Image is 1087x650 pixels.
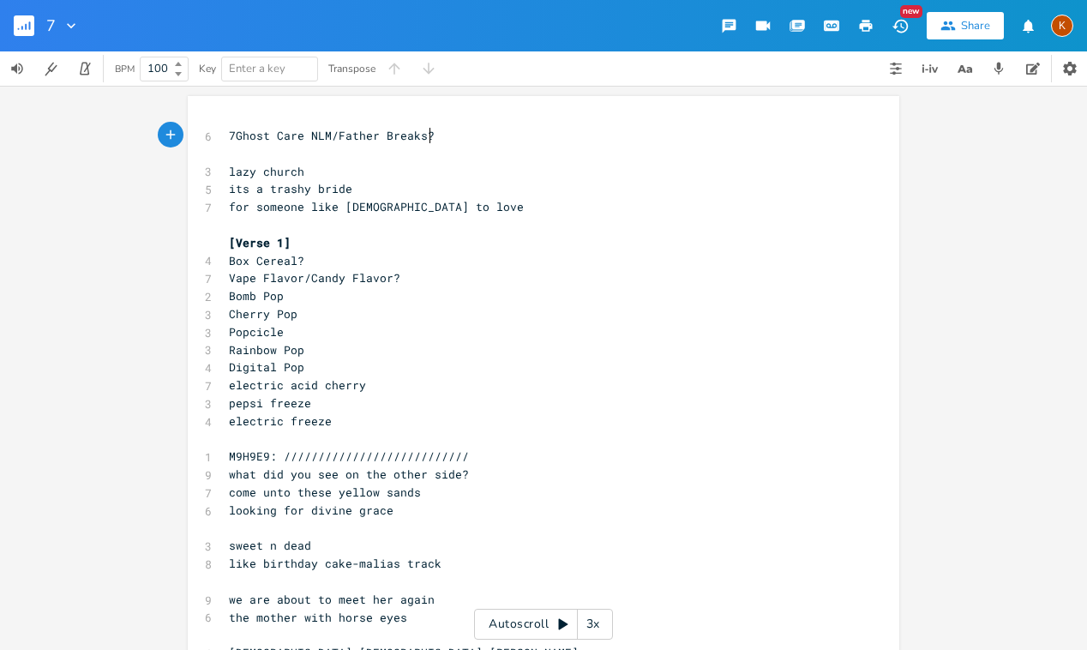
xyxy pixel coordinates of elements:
div: Autoscroll [474,609,613,640]
span: Enter a key [229,61,285,76]
div: Transpose [328,63,375,74]
div: Share [961,18,990,33]
button: K [1051,6,1073,45]
span: Digital Pop [229,359,304,375]
span: its a trashy bride [229,181,352,196]
span: come unto these yellow sands [229,484,421,500]
span: what did you see on the other side? [229,466,469,482]
span: Bomb Pop [229,288,284,304]
span: the mother with horse eyes [229,610,407,625]
span: Box Cereal? [229,253,304,268]
span: 7 [46,18,56,33]
span: lazy church [229,164,304,179]
span: like birthday cake-malias track [229,556,441,571]
span: Vape Flavor/Candy Flavor? [229,270,400,286]
span: electric acid cherry [229,377,366,393]
div: Key [199,63,216,74]
span: Rainbow Pop [229,342,304,358]
span: Popcicle [229,324,284,340]
button: New [883,10,917,41]
button: Share [927,12,1004,39]
span: [Verse 1] [229,235,291,250]
div: Kat [1051,15,1073,37]
div: New [900,5,922,18]
span: sweet n dead [229,538,311,553]
span: we are about to meet her again [229,592,435,607]
span: pepsi freeze [229,395,311,411]
span: M9H9E9: /////////////////////////// [229,448,469,464]
span: Cherry Pop [229,306,297,322]
div: 3x [578,609,609,640]
span: electric freeze [229,413,332,429]
span: for someone like [DEMOGRAPHIC_DATA] to love [229,199,524,214]
span: looking for divine grace [229,503,393,518]
span: 7Ghost Care NLM/Father Breaks? [229,128,435,143]
div: BPM [115,64,135,74]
